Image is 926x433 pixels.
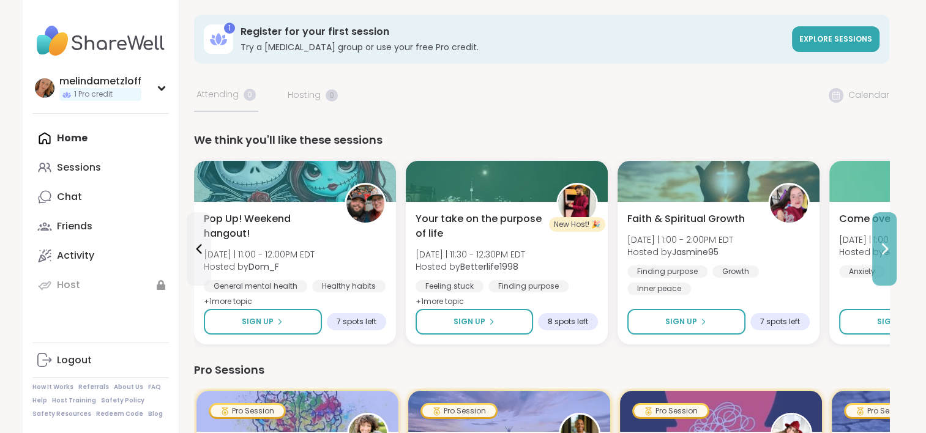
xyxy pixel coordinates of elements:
[627,265,708,278] div: Finding purpose
[57,353,92,367] div: Logout
[32,383,73,391] a: How It Works
[665,316,697,327] span: Sign Up
[627,309,745,335] button: Sign Up
[57,278,80,292] div: Host
[204,309,322,335] button: Sign Up
[558,185,596,223] img: Betterlife1998
[59,75,141,88] div: melindametzloff
[114,383,143,391] a: About Us
[57,190,82,204] div: Chat
[32,153,169,182] a: Sessions
[241,25,785,39] h3: Register for your first session
[35,78,54,98] img: melindametzloff
[548,317,588,327] span: 8 spots left
[792,26,879,52] a: Explore sessions
[32,270,169,300] a: Host
[627,283,691,295] div: Inner peace
[846,405,919,417] div: Pro Session
[799,34,872,44] span: Explore sessions
[32,410,91,418] a: Safety Resources
[454,316,485,327] span: Sign Up
[52,396,96,405] a: Host Training
[770,185,808,223] img: Jasmine95
[549,217,605,232] div: New Host! 🎉
[634,405,708,417] div: Pro Session
[32,346,169,375] a: Logout
[204,261,315,273] span: Hosted by
[627,234,733,246] span: [DATE] | 1:00 - 2:00PM EDT
[96,410,143,418] a: Redeem Code
[211,405,284,417] div: Pro Session
[488,280,569,292] div: Finding purpose
[204,248,315,261] span: [DATE] | 11:00 - 12:00PM EDT
[204,280,307,292] div: General mental health
[416,248,525,261] span: [DATE] | 11:30 - 12:30PM EDT
[712,265,759,278] div: Growth
[760,317,800,327] span: 7 spots left
[32,396,47,405] a: Help
[627,212,745,226] span: Faith & Spiritual Growth
[241,41,785,53] h3: Try a [MEDICAL_DATA] group or use your free Pro credit.
[148,383,161,391] a: FAQ
[32,182,169,212] a: Chat
[78,383,109,391] a: Referrals
[416,212,543,241] span: Your take on the purpose of life
[346,185,384,223] img: Dom_F
[627,246,733,258] span: Hosted by
[194,131,889,149] div: We think you'll like these sessions
[148,410,163,418] a: Blog
[74,89,113,100] span: 1 Pro credit
[672,246,719,258] b: Jasmine95
[416,261,525,273] span: Hosted by
[57,161,101,174] div: Sessions
[312,280,386,292] div: Healthy habits
[248,261,279,273] b: Dom_F
[460,261,518,273] b: Betterlife1998
[224,23,235,34] div: 1
[416,280,484,292] div: Feeling stuck
[57,220,92,233] div: Friends
[57,249,94,262] div: Activity
[204,212,331,241] span: Pop Up! Weekend hangout!
[839,265,885,278] div: Anxiety
[416,309,533,335] button: Sign Up
[101,396,144,405] a: Safety Policy
[422,405,496,417] div: Pro Session
[32,20,169,62] img: ShareWell Nav Logo
[242,316,274,327] span: Sign Up
[877,316,909,327] span: Sign Up
[194,361,889,379] div: Pro Sessions
[32,212,169,241] a: Friends
[32,241,169,270] a: Activity
[337,317,376,327] span: 7 spots left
